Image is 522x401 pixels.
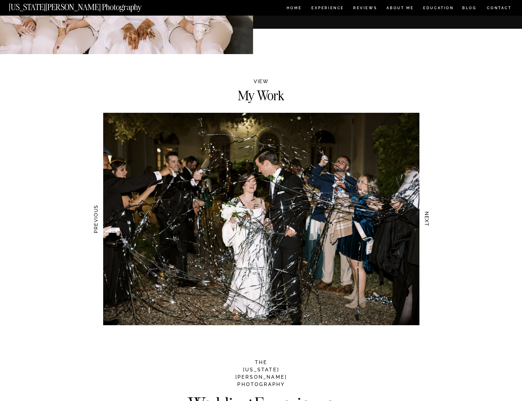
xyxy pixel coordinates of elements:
a: EDUCATION [422,6,455,11]
a: HOME [285,6,303,11]
h3: NEXT [424,200,430,238]
h3: PREVIOUS [92,200,99,238]
a: BLOG [462,6,477,11]
a: Experience [311,6,343,11]
a: REVIEWS [353,6,376,11]
a: CONTACT [487,5,512,11]
h2: My Work [216,89,306,99]
a: [US_STATE][PERSON_NAME] Photography [9,3,162,8]
h2: THE [US_STATE][PERSON_NAME] PHOTOGRAPHY [231,359,291,388]
a: ABOUT ME [386,6,414,11]
h2: VIEW [246,79,276,86]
